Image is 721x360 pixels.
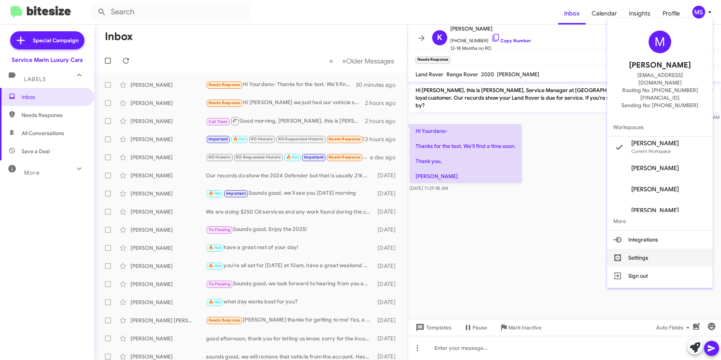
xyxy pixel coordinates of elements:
[607,231,713,249] button: Integrations
[616,86,704,102] span: Routing No: [PHONE_NUMBER][FINANCIAL_ID]
[607,267,713,285] button: Sign out
[607,118,713,136] span: Workspaces
[631,148,671,154] span: Current Workspace
[607,249,713,267] button: Settings
[649,31,671,53] div: M
[629,59,691,71] span: [PERSON_NAME]
[616,71,704,86] span: [EMAIL_ADDRESS][DOMAIN_NAME]
[631,207,679,214] span: [PERSON_NAME]
[631,140,679,147] span: [PERSON_NAME]
[607,212,713,230] span: More
[621,102,698,109] span: Sending No: [PHONE_NUMBER]
[631,165,679,172] span: [PERSON_NAME]
[631,186,679,193] span: [PERSON_NAME]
